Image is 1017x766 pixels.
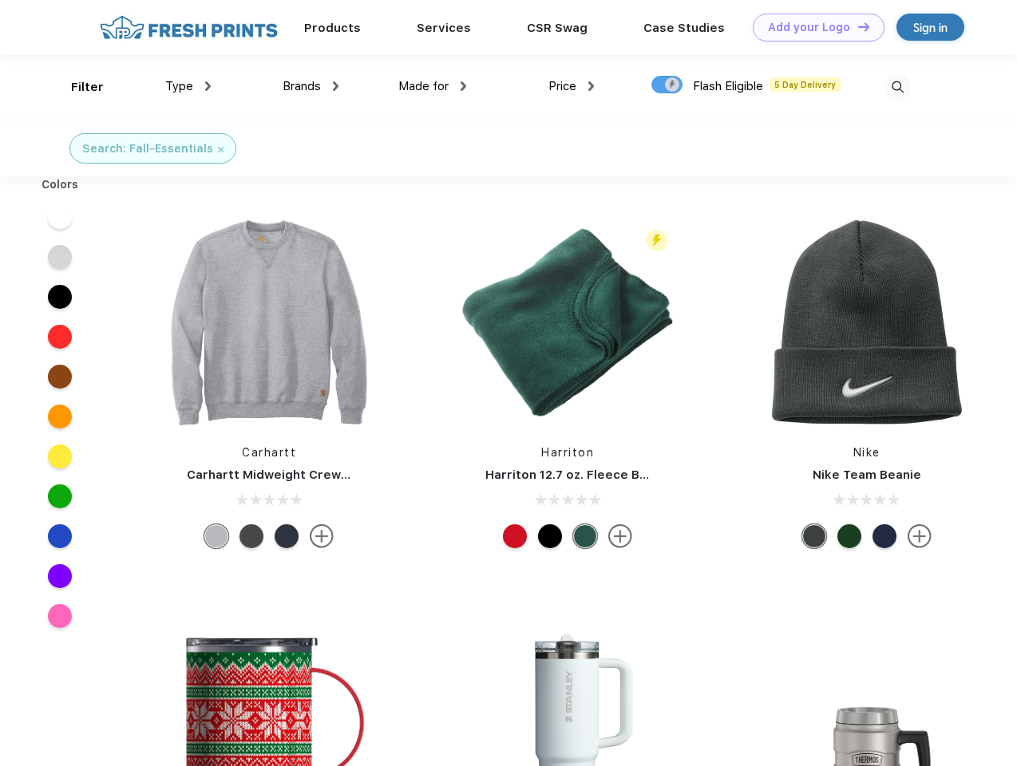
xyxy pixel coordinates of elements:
img: more.svg [310,524,334,548]
img: func=resize&h=266 [461,216,674,428]
img: dropdown.png [461,81,466,91]
span: Made for [398,79,449,93]
img: filter_cancel.svg [218,147,224,152]
img: more.svg [908,524,932,548]
img: func=resize&h=266 [163,216,375,428]
img: func=resize&h=266 [761,216,973,428]
div: Add your Logo [768,21,850,34]
div: Anthracite [802,524,826,548]
img: dropdown.png [333,81,338,91]
div: Gorge Green [837,524,861,548]
img: fo%20logo%202.webp [95,14,283,41]
div: Search: Fall-Essentials [82,140,213,157]
span: 5 Day Delivery [770,77,841,92]
a: Nike Team Beanie [813,468,921,482]
div: Sign in [913,18,948,37]
div: College Navy [873,524,896,548]
div: Colors [30,176,91,193]
div: Hunter [573,524,597,548]
img: DT [858,22,869,31]
div: Filter [71,78,104,97]
img: flash_active_toggle.svg [646,230,667,251]
img: desktop_search.svg [884,74,911,101]
div: Red [503,524,527,548]
div: Heather Grey [204,524,228,548]
div: Carbon Heather [239,524,263,548]
img: more.svg [608,524,632,548]
a: Harriton [541,446,594,459]
a: Nike [853,446,880,459]
span: Brands [283,79,321,93]
a: Sign in [896,14,964,41]
a: Products [304,21,361,35]
a: Carhartt Midweight Crewneck Sweatshirt [187,468,441,482]
img: dropdown.png [205,81,211,91]
div: Black [538,524,562,548]
span: Price [548,79,576,93]
span: Type [165,79,193,93]
img: dropdown.png [588,81,594,91]
a: Carhartt [242,446,296,459]
div: New Navy [275,524,299,548]
span: Flash Eligible [693,79,763,93]
a: Harriton 12.7 oz. Fleece Blanket [485,468,678,482]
